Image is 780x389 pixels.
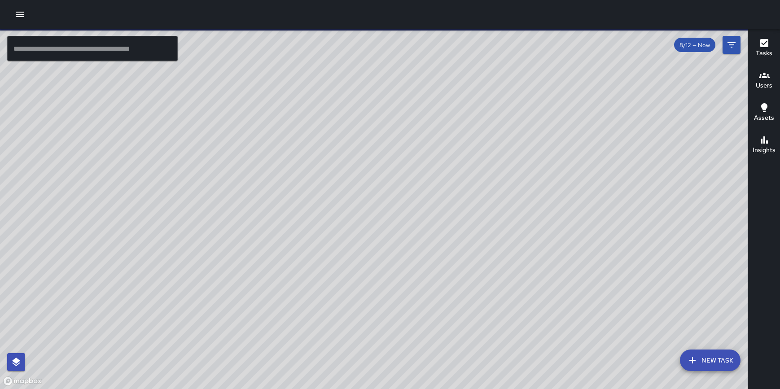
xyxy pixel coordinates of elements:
button: Filters [723,36,741,54]
button: Users [748,65,780,97]
h6: Users [756,81,772,91]
h6: Assets [754,113,774,123]
span: 8/12 — Now [674,41,715,49]
button: New Task [680,350,741,371]
button: Tasks [748,32,780,65]
h6: Insights [753,145,776,155]
button: Insights [748,129,780,162]
h6: Tasks [756,48,772,58]
button: Assets [748,97,780,129]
